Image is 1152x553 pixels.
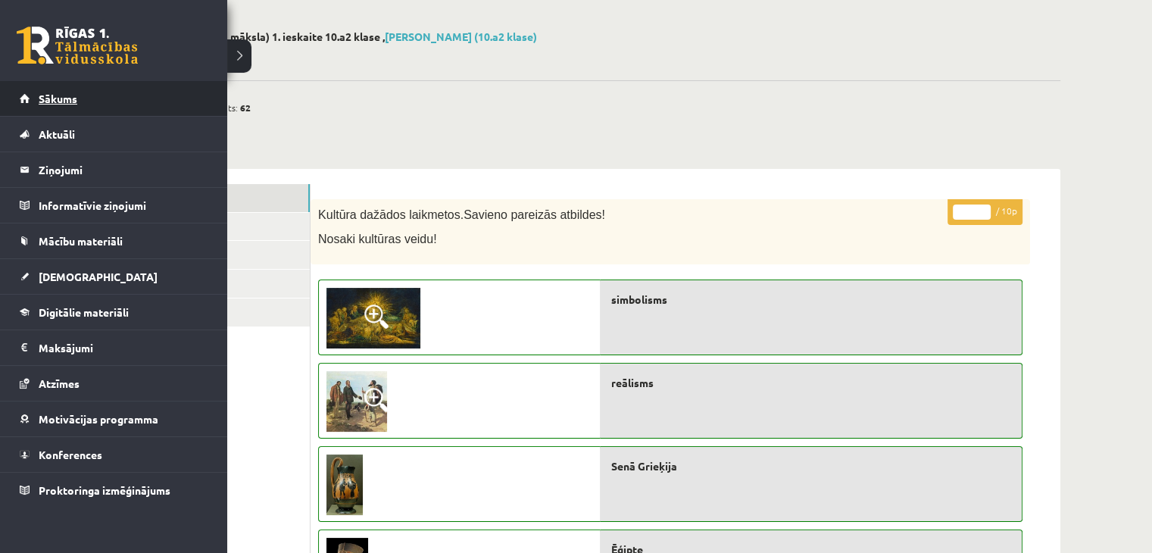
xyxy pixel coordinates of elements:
span: Aktuāli [39,127,75,141]
a: Mācību materiāli [20,223,208,258]
a: Informatīvie ziņojumi [20,188,208,223]
span: Proktoringa izmēģinājums [39,483,170,497]
span: 62 [240,96,251,119]
span: Konferences [39,448,102,461]
a: Aktuāli [20,117,208,152]
span: Mācību materiāli [39,234,123,248]
a: [PERSON_NAME] (10.a2 klase) [385,30,537,43]
span: Atzīmes [39,376,80,390]
span: Sākums [39,92,77,105]
span: simbolisms [611,292,667,308]
img: 3.jpg [326,455,363,515]
span: Digitālie materiāli [39,305,129,319]
span: Savieno pareizās atbildes! [464,208,605,221]
span: Kultūra dažādos laikmetos. [318,208,464,221]
legend: Ziņojumi [39,152,208,187]
a: Maksājumi [20,330,208,365]
a: [DEMOGRAPHIC_DATA] [20,259,208,294]
a: Ziņojumi [20,152,208,187]
legend: Informatīvie ziņojumi [39,188,208,223]
h2: Kultūra un māksla I (vizuālā māksla) 1. ieskaite 10.a2 klase , [91,30,1060,43]
span: Motivācijas programma [39,412,158,426]
span: Senā Grieķija [611,458,677,474]
a: Konferences [20,437,208,472]
p: / 10p [948,198,1022,225]
span: reālisms [611,375,654,391]
a: Motivācijas programma [20,401,208,436]
legend: Maksājumi [39,330,208,365]
img: 8.png [326,371,387,432]
img: 6.jpg [326,288,420,348]
a: Rīgas 1. Tālmācības vidusskola [17,27,138,64]
a: Digitālie materiāli [20,295,208,330]
a: Sākums [20,81,208,116]
a: Atzīmes [20,366,208,401]
span: [DEMOGRAPHIC_DATA] [39,270,158,283]
a: Proktoringa izmēģinājums [20,473,208,508]
span: Nosaki kultūras veidu! [318,233,437,245]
